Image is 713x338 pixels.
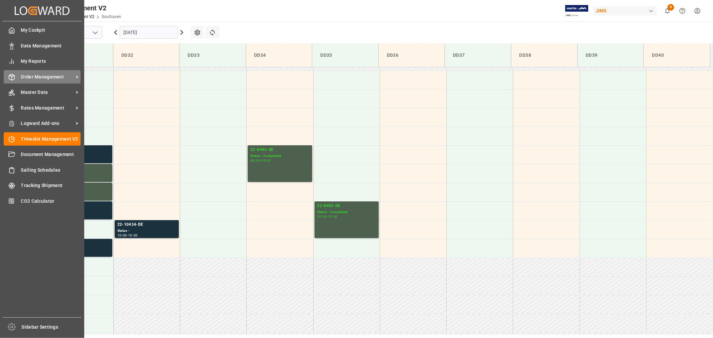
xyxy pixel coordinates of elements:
[117,221,176,228] div: 22-10434-DE
[250,159,260,162] div: 08:00
[117,234,127,237] div: 10:00
[328,215,338,218] div: 10:30
[260,159,261,162] div: -
[21,120,74,127] span: Logward Add-ons
[318,49,373,61] div: DD35
[593,4,660,17] button: JIMS
[317,215,327,218] div: 09:30
[251,49,307,61] div: DD34
[21,105,74,112] span: Rates Management
[327,215,328,218] div: -
[117,228,176,234] div: Status -
[185,49,240,61] div: DD33
[517,49,572,61] div: DD38
[22,324,82,331] span: Sidebar Settings
[675,3,690,18] button: Help Center
[450,49,505,61] div: DD37
[593,6,657,16] div: JIMS
[120,26,178,39] input: MM-DD-YYYY
[4,55,81,68] a: My Reports
[21,89,74,96] span: Master Data
[127,234,128,237] div: -
[4,39,81,52] a: Data Management
[261,159,271,162] div: 09:00
[90,27,100,38] button: open menu
[119,49,174,61] div: DD32
[21,73,74,80] span: Order Management
[21,151,81,158] span: Document Management
[660,3,675,18] button: show 6 new notifications
[4,24,81,37] a: My Cockpit
[583,49,638,61] div: DD39
[21,27,81,34] span: My Cockpit
[317,203,376,209] div: 22-8443-SE
[128,234,138,237] div: 10:30
[21,136,81,143] span: Timeslot Management V2
[21,182,81,189] span: Tracking Shipment
[4,132,81,145] a: Timeslot Management V2
[250,147,309,153] div: 22-8443-SE
[21,198,81,205] span: CO2 Calculator
[317,209,376,215] div: Status - Completed
[21,167,81,174] span: Sailing Schedules
[565,5,588,17] img: Exertis%20JAM%20-%20Email%20Logo.jpg_1722504956.jpg
[4,163,81,176] a: Sailing Schedules
[4,148,81,161] a: Document Management
[21,58,81,65] span: My Reports
[250,153,309,159] div: Status - Completed
[4,179,81,192] a: Tracking Shipment
[668,4,674,11] span: 6
[649,49,705,61] div: DD40
[384,49,439,61] div: DD36
[4,194,81,207] a: CO2 Calculator
[21,42,81,49] span: Data Management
